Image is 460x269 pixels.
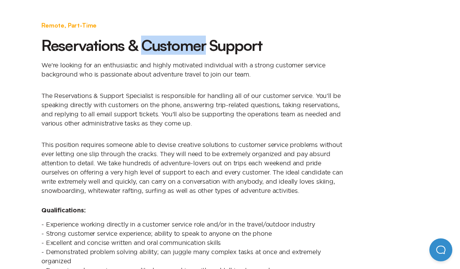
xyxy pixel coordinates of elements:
h2: Reservations & Customer Support [41,36,348,54]
div: Qualifications: [41,207,419,214]
p: The Reservations & Support Specialist is responsible for handling all of our customer service. Yo... [41,91,348,128]
div: Remote, Part-Time [41,21,348,30]
p: We’re looking for an enthusiastic and highly motivated individual with a strong customer service ... [41,60,348,79]
p: This position requires someone able to devise creative solutions to customer service problems wit... [41,140,348,195]
iframe: Help Scout Beacon - Open [429,238,452,261]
